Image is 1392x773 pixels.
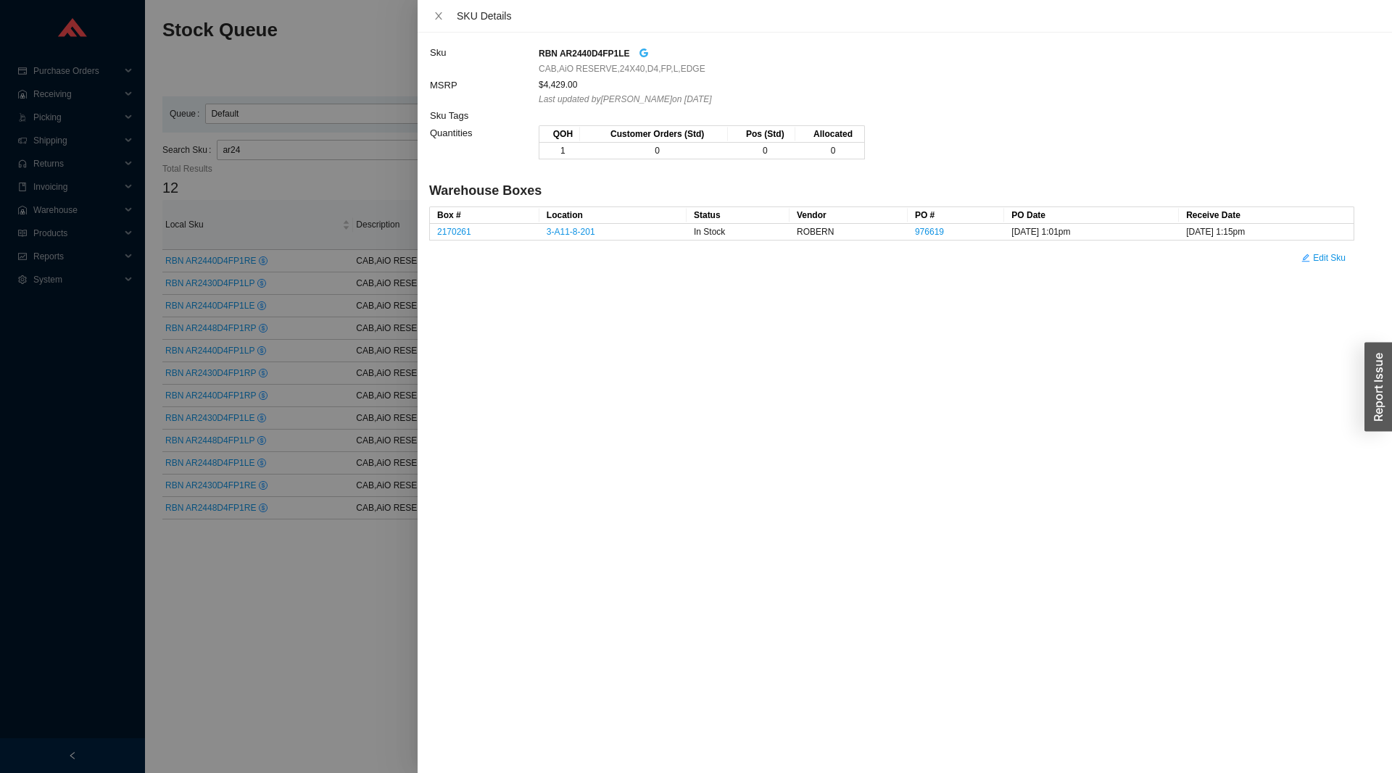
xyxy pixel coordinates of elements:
span: close [434,11,444,21]
th: Location [539,207,687,224]
th: Receive Date [1179,207,1354,224]
span: google [639,48,649,58]
a: google [639,45,649,62]
th: Customer Orders (Std) [580,126,729,143]
td: Sku Tags [429,107,538,125]
i: Last updated by [PERSON_NAME] on [DATE] [539,94,712,104]
td: ROBERN [790,224,908,241]
button: editEdit Sku [1293,248,1354,268]
th: QOH [539,126,580,143]
a: 2170261 [437,227,471,237]
th: Allocated [795,126,864,143]
td: MSRP [429,77,538,107]
div: $4,429.00 [539,78,1354,92]
td: Quantities [429,125,538,167]
td: In Stock [687,224,790,241]
button: Close [429,10,448,22]
span: CAB,AiO RESERVE,24X40,D4,FP,L,EDGE [539,62,705,76]
th: Pos (Std) [728,126,795,143]
th: Vendor [790,207,908,224]
th: Status [687,207,790,224]
span: Edit Sku [1313,251,1346,265]
td: [DATE] 1:01pm [1004,224,1179,241]
td: Sku [429,44,538,77]
td: 0 [795,143,864,159]
a: 3-A11-8-201 [547,227,595,237]
span: edit [1301,254,1310,264]
td: [DATE] 1:15pm [1179,224,1354,241]
th: PO # [908,207,1004,224]
td: 0 [728,143,795,159]
th: Box # [430,207,539,224]
td: 1 [539,143,580,159]
th: PO Date [1004,207,1179,224]
strong: RBN AR2440D4FP1LE [539,49,630,59]
a: 976619 [915,227,944,237]
div: SKU Details [457,8,1380,24]
h4: Warehouse Boxes [429,182,1354,200]
td: 0 [580,143,729,159]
